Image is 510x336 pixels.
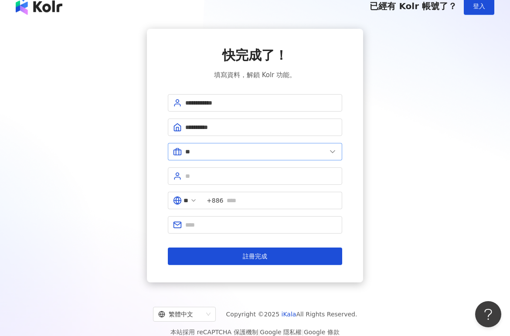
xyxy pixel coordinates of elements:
a: Google 條款 [304,329,340,336]
span: Copyright © 2025 All Rights Reserved. [226,309,357,319]
span: 登入 [473,3,485,10]
span: 已經有 Kolr 帳號了？ [370,1,457,11]
span: 註冊完成 [243,253,267,260]
div: 繁體中文 [158,307,203,321]
a: iKala [282,311,296,318]
span: | [302,329,304,336]
button: 註冊完成 [168,248,342,265]
span: 填寫資料，解鎖 Kolr 功能。 [214,70,296,80]
span: +886 [207,196,223,205]
a: Google 隱私權 [260,329,302,336]
iframe: Help Scout Beacon - Open [475,301,501,327]
span: | [258,329,260,336]
span: 快完成了！ [222,46,288,64]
